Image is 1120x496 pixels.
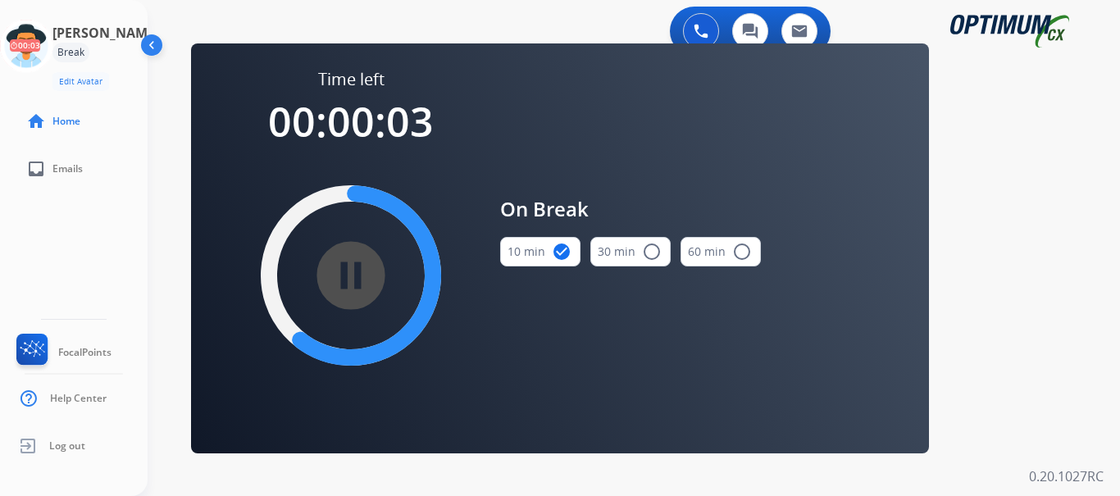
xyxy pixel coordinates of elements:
mat-icon: home [26,111,46,131]
h3: [PERSON_NAME] [52,23,159,43]
mat-icon: inbox [26,159,46,179]
button: 10 min [500,237,580,266]
span: Help Center [50,392,107,405]
mat-icon: radio_button_unchecked [732,242,752,262]
span: Time left [318,68,385,91]
span: 00:00:03 [268,93,434,149]
p: 0.20.1027RC [1029,466,1104,486]
span: Log out [49,439,85,453]
mat-icon: check_circle [552,242,571,262]
span: Emails [52,162,83,175]
mat-icon: pause_circle_filled [341,266,361,285]
span: FocalPoints [58,346,112,359]
button: Edit Avatar [52,72,109,91]
button: 60 min [681,237,761,266]
mat-icon: radio_button_unchecked [642,242,662,262]
a: FocalPoints [13,334,112,371]
div: Break [52,43,89,62]
button: 30 min [590,237,671,266]
span: Home [52,115,80,128]
span: On Break [500,194,761,224]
